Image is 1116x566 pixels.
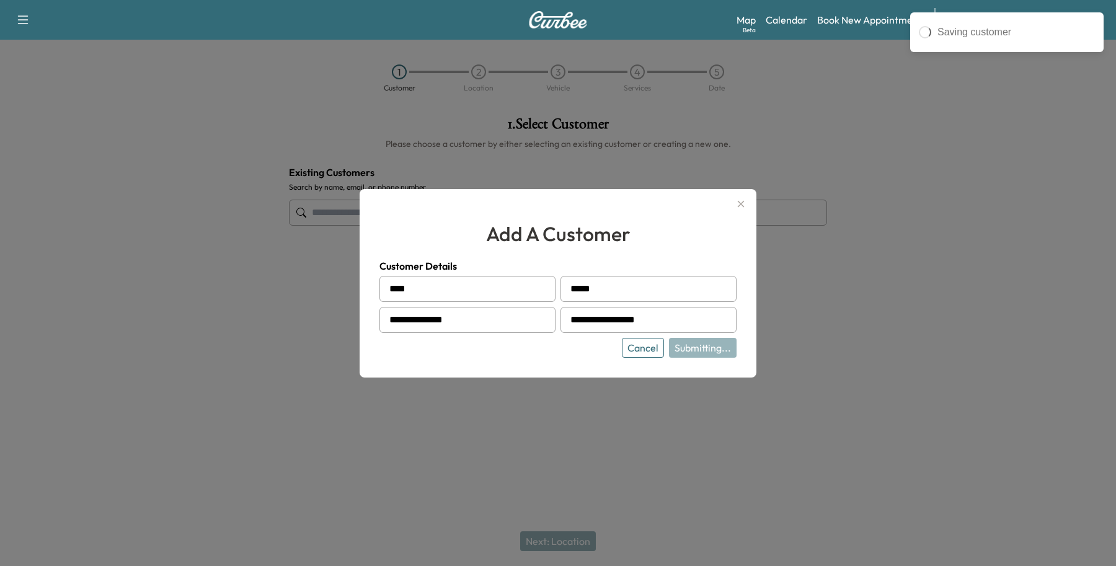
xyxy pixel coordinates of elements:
[622,338,664,358] button: Cancel
[743,25,756,35] div: Beta
[766,12,807,27] a: Calendar
[379,259,737,273] h4: Customer Details
[817,12,922,27] a: Book New Appointment
[379,219,737,249] h2: add a customer
[737,12,756,27] a: MapBeta
[937,25,1095,40] div: Saving customer
[528,11,588,29] img: Curbee Logo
